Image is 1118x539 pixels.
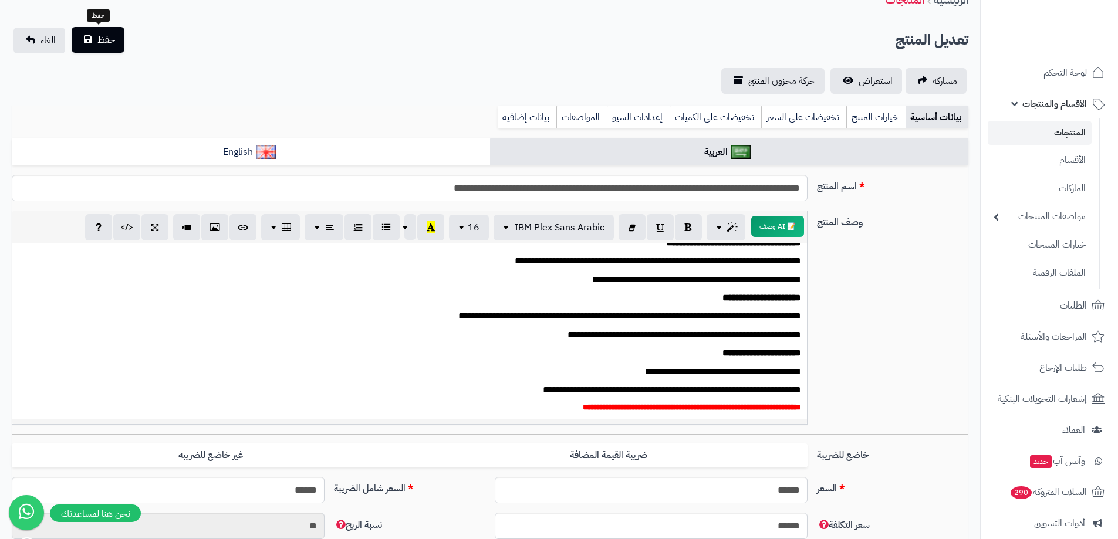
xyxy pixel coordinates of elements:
[896,28,968,52] h2: تعديل المنتج
[988,478,1111,506] a: السلات المتروكة290
[97,33,115,47] span: حفظ
[12,443,410,467] label: غير خاضع للضريبه
[906,106,968,129] a: بيانات أساسية
[998,391,1087,407] span: إشعارات التحويلات البنكية
[812,477,973,496] label: السعر
[468,221,479,235] span: 16
[812,175,973,194] label: اسم المنتج
[1060,297,1087,314] span: الطلبات
[334,518,382,532] span: نسبة الربح
[988,121,1092,145] a: المنتجات
[812,443,973,462] label: خاضع للضريبة
[988,354,1111,382] a: طلبات الإرجاع
[329,477,490,496] label: السعر شامل الضريبة
[12,138,490,167] a: English
[256,145,276,159] img: English
[1022,96,1087,112] span: الأقسام والمنتجات
[1038,26,1107,50] img: logo-2.png
[13,28,65,53] a: الغاء
[933,74,957,88] span: مشاركه
[40,33,56,48] span: الغاء
[498,106,556,129] a: بيانات إضافية
[988,204,1092,229] a: مواصفات المنتجات
[817,518,870,532] span: سعر التكلفة
[494,215,614,240] button: IBM Plex Sans Arabic
[1030,455,1052,468] span: جديد
[1034,515,1085,531] span: أدوات التسويق
[988,232,1092,257] a: خيارات المنتجات
[1029,453,1085,469] span: وآتس آب
[906,68,967,94] a: مشاركه
[1043,65,1087,81] span: لوحة التحكم
[846,106,906,129] a: خيارات المنتج
[490,138,968,167] a: العربية
[812,211,973,229] label: وصف المنتج
[72,27,124,53] button: حفظ
[988,416,1111,444] a: العملاء
[1010,486,1032,499] span: 290
[87,9,110,22] div: حفظ
[988,509,1111,537] a: أدوات التسويق
[751,216,804,237] button: 📝 AI وصف
[1062,422,1085,438] span: العملاء
[988,148,1092,173] a: الأقسام
[830,68,902,94] a: استعراض
[721,68,825,94] a: حركة مخزون المنتج
[988,59,1111,87] a: لوحة التحكم
[988,176,1092,201] a: الماركات
[731,145,751,159] img: العربية
[1039,360,1087,376] span: طلبات الإرجاع
[988,385,1111,413] a: إشعارات التحويلات البنكية
[988,447,1111,475] a: وآتس آبجديد
[515,221,604,235] span: IBM Plex Sans Arabic
[988,291,1111,320] a: الطلبات
[449,215,489,240] button: 16
[1009,484,1087,500] span: السلات المتروكة
[670,106,761,129] a: تخفيضات على الكميات
[761,106,846,129] a: تخفيضات على السعر
[988,260,1092,286] a: الملفات الرقمية
[556,106,607,129] a: المواصفات
[410,443,808,467] label: ضريبة القيمة المضافة
[607,106,670,129] a: إعدادات السيو
[988,323,1111,351] a: المراجعات والأسئلة
[748,74,815,88] span: حركة مخزون المنتج
[1021,328,1087,345] span: المراجعات والأسئلة
[859,74,893,88] span: استعراض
